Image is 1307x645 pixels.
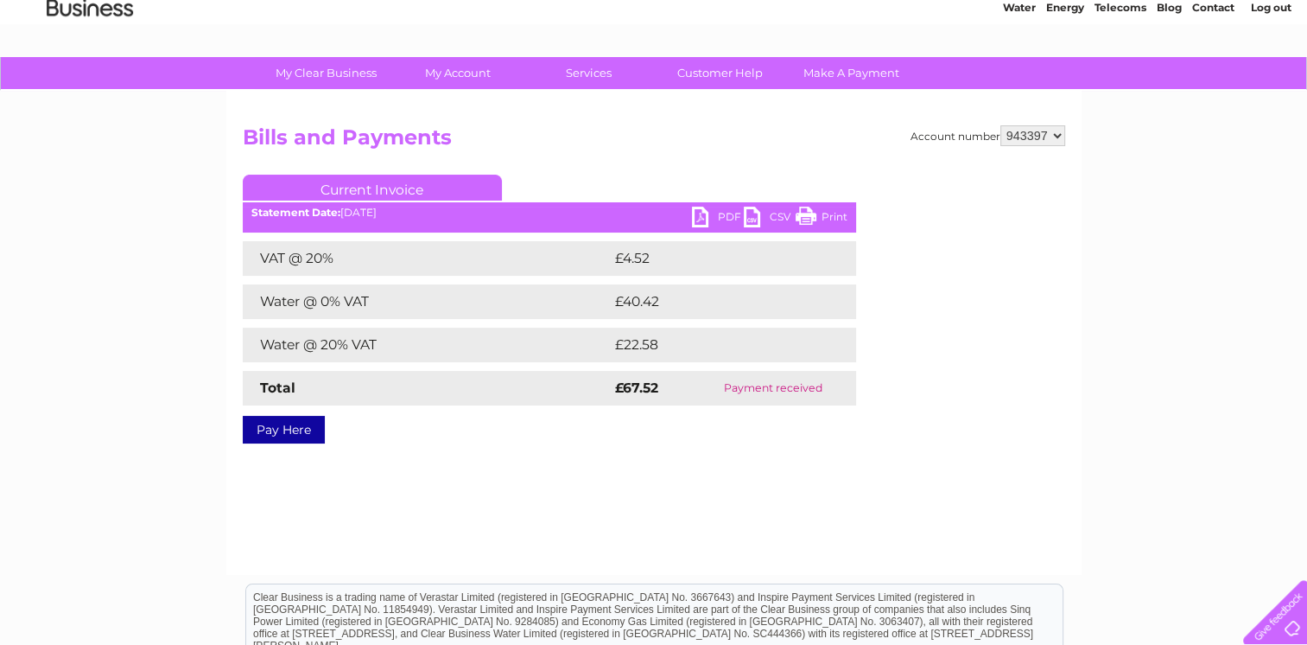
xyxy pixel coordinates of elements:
a: Contact [1192,73,1234,86]
a: My Account [386,57,529,89]
a: Telecoms [1094,73,1146,86]
div: [DATE] [243,207,856,219]
td: VAT @ 20% [243,241,611,276]
strong: Total [260,380,295,396]
a: Services [517,57,660,89]
img: logo.png [46,45,134,98]
a: Current Invoice [243,175,502,201]
a: Make A Payment [780,57,923,89]
h2: Bills and Payments [243,125,1065,158]
a: PDF [692,207,744,232]
a: CSV [744,207,796,232]
strong: £67.52 [615,380,658,396]
a: My Clear Business [255,57,397,89]
div: Account number [910,125,1065,146]
td: Water @ 20% VAT [243,328,611,362]
a: Log out [1250,73,1291,86]
a: 0333 014 3131 [981,9,1101,30]
div: Clear Business is a trading name of Verastar Limited (registered in [GEOGRAPHIC_DATA] No. 3667643... [246,10,1063,84]
td: £4.52 [611,241,815,276]
td: £40.42 [611,284,822,319]
a: Customer Help [649,57,791,89]
b: Statement Date: [251,206,340,219]
td: Water @ 0% VAT [243,284,611,319]
td: Payment received [690,371,855,406]
td: £22.58 [611,328,821,362]
a: Pay Here [243,416,325,444]
a: Energy [1046,73,1084,86]
a: Print [796,207,847,232]
a: Blog [1157,73,1182,86]
a: Water [1003,73,1036,86]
